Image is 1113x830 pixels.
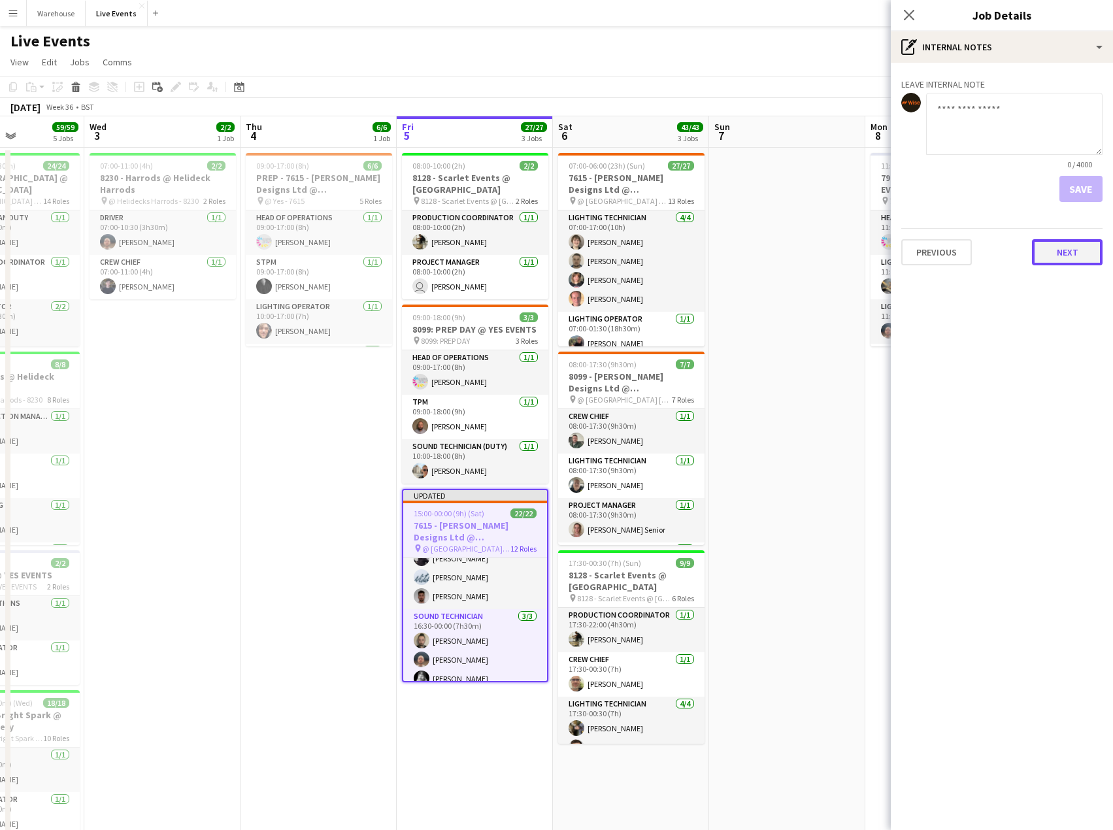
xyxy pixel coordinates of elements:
span: Sun [714,121,730,133]
span: 11:00-17:00 (6h) [881,161,934,171]
app-card-role: Lighting Technician1/111:00-17:00 (6h)[PERSON_NAME] [871,299,1017,344]
div: 3 Jobs [522,133,546,143]
span: 8128 - Scarlet Events @ [GEOGRAPHIC_DATA] [577,593,672,603]
app-card-role: Head of Operations1/111:00-17:00 (6h)[PERSON_NAME] [871,210,1017,255]
span: 6 [556,128,573,143]
h3: 7615 - [PERSON_NAME] Designs Ltd @ [GEOGRAPHIC_DATA] [558,172,705,195]
app-job-card: 11:00-17:00 (6h)4/47917 - PREP DAY @ YES EVENTS 7917 - PREP DAY AT YES EVENTS4 RolesHead of Opera... [871,153,1017,346]
span: View [10,56,29,68]
app-card-role: Lighting Operator1/107:00-01:30 (18h30m)[PERSON_NAME] [558,312,705,356]
span: 08:00-17:30 (9h30m) [569,359,637,369]
span: 3 [88,128,107,143]
span: 7 Roles [672,395,694,405]
div: 1 Job [373,133,390,143]
button: Previous [901,239,972,265]
app-card-role: Crew Chief1/107:00-11:00 (4h)[PERSON_NAME] [90,255,236,299]
app-card-role: TPM1/109:00-18:00 (9h)[PERSON_NAME] [402,395,548,439]
app-job-card: 17:30-00:30 (7h) (Sun)9/98128 - Scarlet Events @ [GEOGRAPHIC_DATA] 8128 - Scarlet Events @ [GEOGR... [558,550,705,744]
app-card-role: Lighting Technician1/108:00-17:30 (9h30m)[PERSON_NAME] [558,454,705,498]
app-card-role: Lighting Operator1/111:00-17:00 (6h)Ant Punt [871,255,1017,299]
span: Fri [402,121,414,133]
h3: 8230 - Harrods @ Helideck Harrods [90,172,236,195]
app-card-role: Sound Operator1/1 [871,344,1017,388]
a: Comms [97,54,137,71]
span: 14 Roles [43,196,69,206]
span: 2/2 [207,161,225,171]
app-job-card: 08:00-10:00 (2h)2/28128 - Scarlet Events @ [GEOGRAPHIC_DATA] 8128 - Scarlet Events @ [GEOGRAPHIC_... [402,153,548,299]
app-job-card: 07:00-11:00 (4h)2/28230 - Harrods @ Helideck Harrods @ Helidecks Harrods - 82302 RolesDriver1/107... [90,153,236,299]
app-card-role: Head of Operations1/109:00-17:00 (8h)[PERSON_NAME] [402,350,548,395]
span: 15:00-00:00 (9h) (Sat) [414,508,484,518]
span: 07:00-06:00 (23h) (Sun) [569,161,645,171]
span: 24/24 [43,161,69,171]
app-card-role: Head of Operations1/109:00-17:00 (8h)[PERSON_NAME] [246,210,392,255]
span: 6/6 [363,161,382,171]
app-job-card: Updated15:00-00:00 (9h) (Sat)22/227615 - [PERSON_NAME] Designs Ltd @ [GEOGRAPHIC_DATA] @ [GEOGRAP... [402,489,548,682]
span: Week 36 [43,102,76,112]
button: Live Events [86,1,148,26]
a: Edit [37,54,62,71]
app-job-card: 08:00-17:30 (9h30m)7/78099 - [PERSON_NAME] Designs Ltd @ [GEOGRAPHIC_DATA] @ [GEOGRAPHIC_DATA] [G... [558,352,705,545]
span: 5 [400,128,414,143]
app-card-role: Driver1/107:00-10:30 (3h30m)[PERSON_NAME] [90,210,236,255]
app-card-role: Lighting Technician4/407:00-17:00 (10h)[PERSON_NAME][PERSON_NAME][PERSON_NAME][PERSON_NAME] [558,210,705,312]
app-card-role: Project Manager1/108:00-10:00 (2h) [PERSON_NAME] [402,255,548,299]
span: 5 Roles [359,196,382,206]
span: 9/9 [676,558,694,568]
h3: Job Details [891,7,1113,24]
span: 3/3 [520,312,538,322]
span: Thu [246,121,262,133]
div: 07:00-06:00 (23h) (Sun)27/277615 - [PERSON_NAME] Designs Ltd @ [GEOGRAPHIC_DATA] @ [GEOGRAPHIC_DA... [558,153,705,346]
app-card-role: Production Coordinator1/117:30-22:00 (4h30m)[PERSON_NAME] [558,608,705,652]
span: 09:00-17:00 (8h) [256,161,309,171]
app-card-role: Sound Technician (Duty)1/110:00-18:00 (8h)[PERSON_NAME] [402,439,548,484]
app-card-role: Lighting Technician4/417:30-00:30 (7h)[PERSON_NAME][PERSON_NAME] [558,697,705,798]
span: @ [GEOGRAPHIC_DATA] - 7615 [422,544,510,554]
span: Edit [42,56,57,68]
div: [DATE] [10,101,41,114]
app-card-role: Project Manager1/108:00-17:30 (9h30m)[PERSON_NAME] Senior [558,498,705,542]
app-card-role: STPM1/109:00-17:00 (8h)[PERSON_NAME] [246,255,392,299]
span: @ [GEOGRAPHIC_DATA] [GEOGRAPHIC_DATA] - 8099 [577,395,672,405]
app-card-role: Sound Operator1/1 [558,542,705,587]
h3: 7917 - PREP DAY @ YES EVENTS [871,172,1017,195]
span: 6 Roles [672,593,694,603]
span: 7 [712,128,730,143]
app-card-role: Sound Operator3/316:30-00:00 (7h30m)[PERSON_NAME][PERSON_NAME][PERSON_NAME] [403,527,547,609]
button: Next [1032,239,1103,265]
span: 7/7 [676,359,694,369]
h3: 7615 - [PERSON_NAME] Designs Ltd @ [GEOGRAPHIC_DATA] [403,520,547,543]
span: 2 Roles [203,196,225,206]
span: @ [GEOGRAPHIC_DATA] - 7615 [577,196,668,206]
span: 8 [869,128,888,143]
h3: 8128 - Scarlet Events @ [GEOGRAPHIC_DATA] [402,172,548,195]
span: Comms [103,56,132,68]
span: @ Yes - 7615 [265,196,305,206]
span: 12 Roles [510,544,537,554]
span: 2/2 [216,122,235,132]
app-card-role: Crew Chief1/108:00-17:30 (9h30m)[PERSON_NAME] [558,409,705,454]
button: Warehouse [27,1,86,26]
span: 0 / 4000 [1057,159,1103,169]
app-job-card: 09:00-17:00 (8h)6/6PREP - 7615 - [PERSON_NAME] Designs Ltd @ [GEOGRAPHIC_DATA] @ Yes - 76155 Role... [246,153,392,346]
span: 6/6 [373,122,391,132]
a: Jobs [65,54,95,71]
h3: 8099: PREP DAY @ YES EVENTS [402,324,548,335]
app-card-role: Crew Chief1/117:30-00:30 (7h)[PERSON_NAME] [558,652,705,697]
span: 7917 - PREP DAY AT YES EVENTS [889,196,984,206]
span: 2 Roles [516,196,538,206]
app-card-role: Sound Technician3/316:30-00:00 (7h30m)[PERSON_NAME][PERSON_NAME][PERSON_NAME] [403,609,547,691]
span: Jobs [70,56,90,68]
span: 4 [244,128,262,143]
app-card-role: Lighting Operator1/110:00-17:00 (7h)[PERSON_NAME] [246,299,392,344]
span: 27/27 [521,122,547,132]
h3: 8128 - Scarlet Events @ [GEOGRAPHIC_DATA] [558,569,705,593]
div: 09:00-18:00 (9h)3/38099: PREP DAY @ YES EVENTS 8099: PREP DAY3 RolesHead of Operations1/109:00-17... [402,305,548,484]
